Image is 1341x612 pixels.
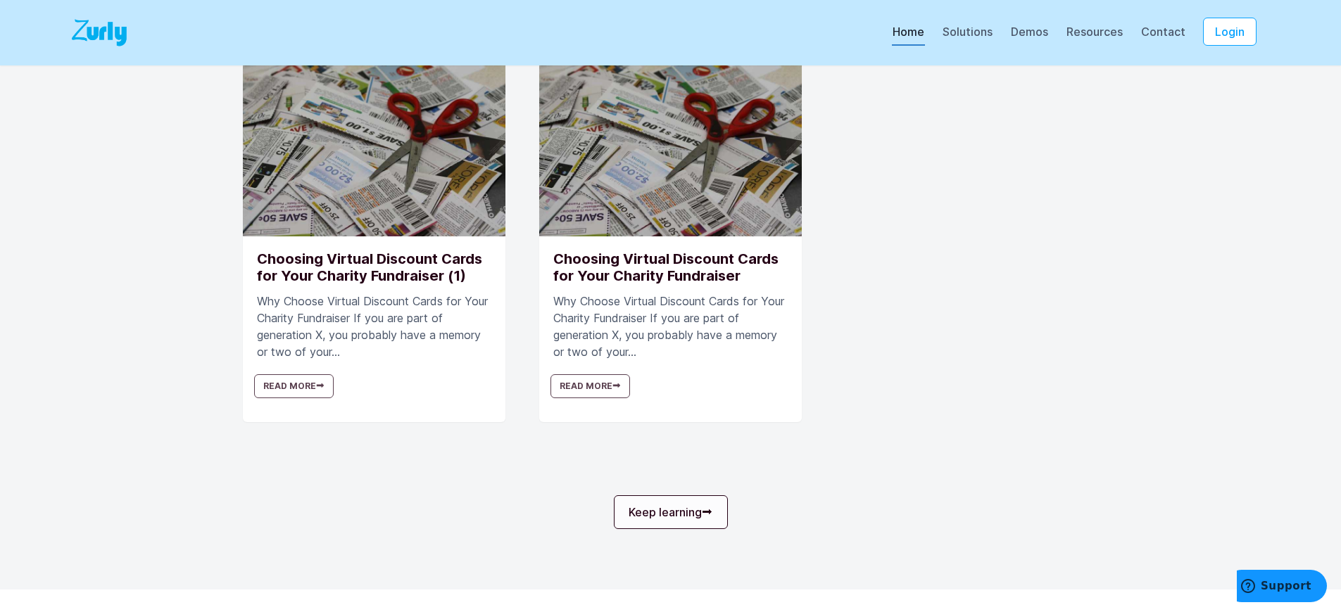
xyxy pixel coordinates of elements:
a: Login [1186,25,1273,39]
img: Logo [68,17,135,49]
img: How to choose virtual discount cards for charity fundraisers [539,61,802,236]
h3: Choosing Virtual Discount Cards for Your Charity Fundraiser (1) [257,250,491,293]
a: Read More⮕ [550,374,630,399]
button: Login [1203,18,1257,46]
img: How to choose virtual discount cards for charity fundraisers [243,61,505,236]
p: Why Choose Virtual Discount Cards for Your Charity Fundraiser If you are part of generation X, yo... [257,293,491,360]
a: Demos [1010,25,1049,46]
div: Solutions [942,23,993,47]
a: Resources [1066,25,1123,46]
a: Contact [1140,25,1186,46]
a: Read More⮕ [254,374,334,399]
a: Keep learning⮕ [614,495,728,529]
iframe: Opens a widget where you can find more information [1237,570,1327,605]
p: Why Choose Virtual Discount Cards for Your Charity Fundraiser If you are part of generation X, yo... [553,293,788,360]
h3: Choosing Virtual Discount Cards for Your Charity Fundraiser [553,250,788,293]
a: Home [892,25,925,46]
